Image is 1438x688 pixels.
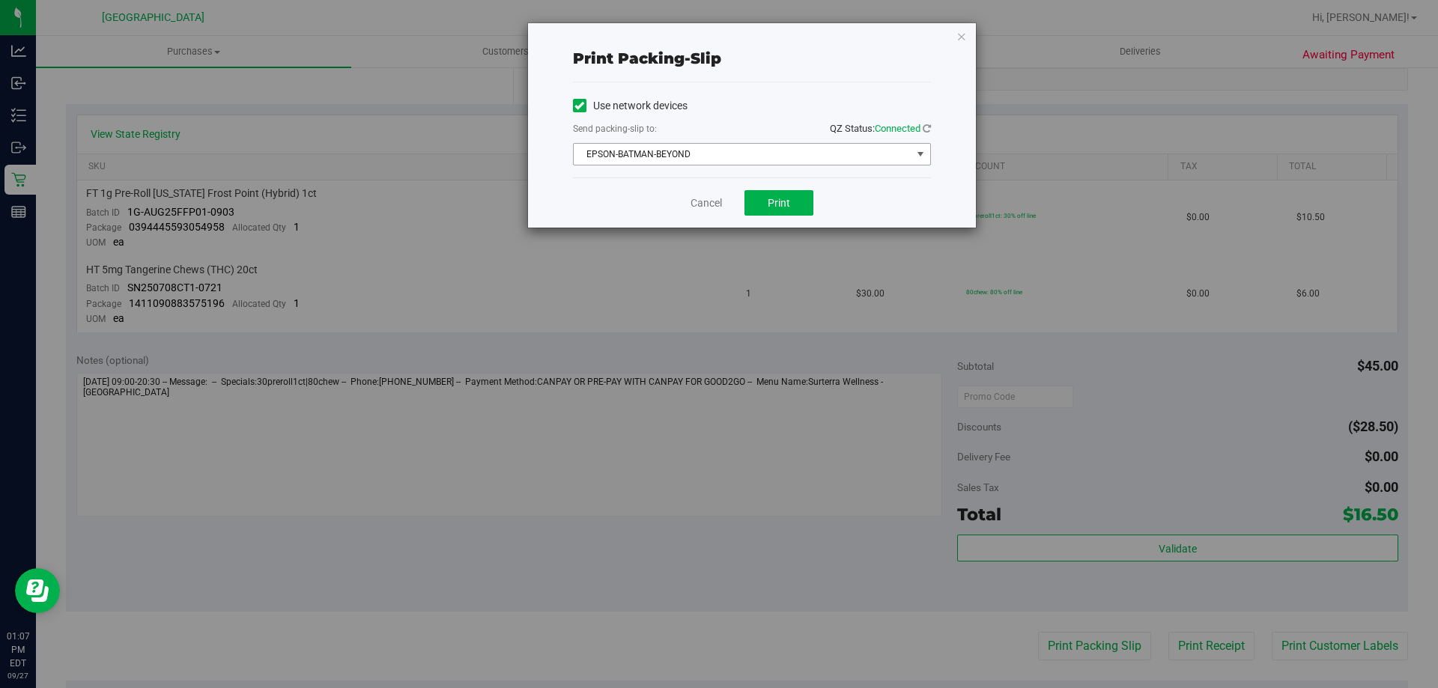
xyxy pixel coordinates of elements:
[744,190,813,216] button: Print
[573,49,721,67] span: Print packing-slip
[573,122,657,136] label: Send packing-slip to:
[768,197,790,209] span: Print
[830,123,931,134] span: QZ Status:
[691,195,722,211] a: Cancel
[911,144,929,165] span: select
[875,123,920,134] span: Connected
[573,98,688,114] label: Use network devices
[15,568,60,613] iframe: Resource center
[574,144,911,165] span: EPSON-BATMAN-BEYOND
